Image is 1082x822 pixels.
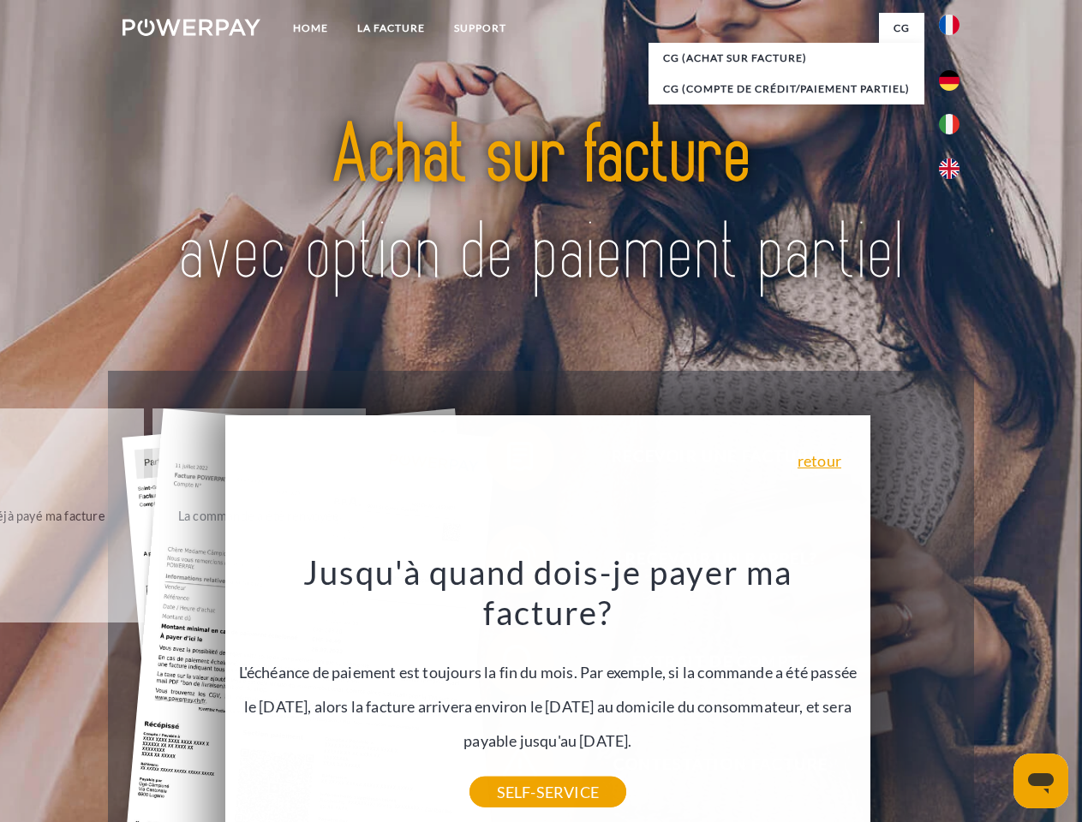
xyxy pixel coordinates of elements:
a: Support [439,13,521,44]
a: CG (Compte de crédit/paiement partiel) [649,74,924,104]
a: CG [879,13,924,44]
img: logo-powerpay-white.svg [123,19,260,36]
img: title-powerpay_fr.svg [164,82,918,328]
a: SELF-SERVICE [469,777,626,807]
h3: Jusqu'à quand dois-je payer ma facture? [235,551,860,634]
a: LA FACTURE [343,13,439,44]
img: fr [939,15,959,35]
div: L'échéance de paiement est toujours la fin du mois. Par exemple, si la commande a été passée le [... [235,551,860,792]
img: en [939,158,959,179]
a: Home [278,13,343,44]
img: it [939,114,959,134]
img: de [939,70,959,91]
iframe: Bouton de lancement de la fenêtre de messagerie [1013,753,1068,808]
a: retour [798,453,841,468]
a: CG (achat sur facture) [649,43,924,74]
div: La commande a été renvoyée [163,503,356,527]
